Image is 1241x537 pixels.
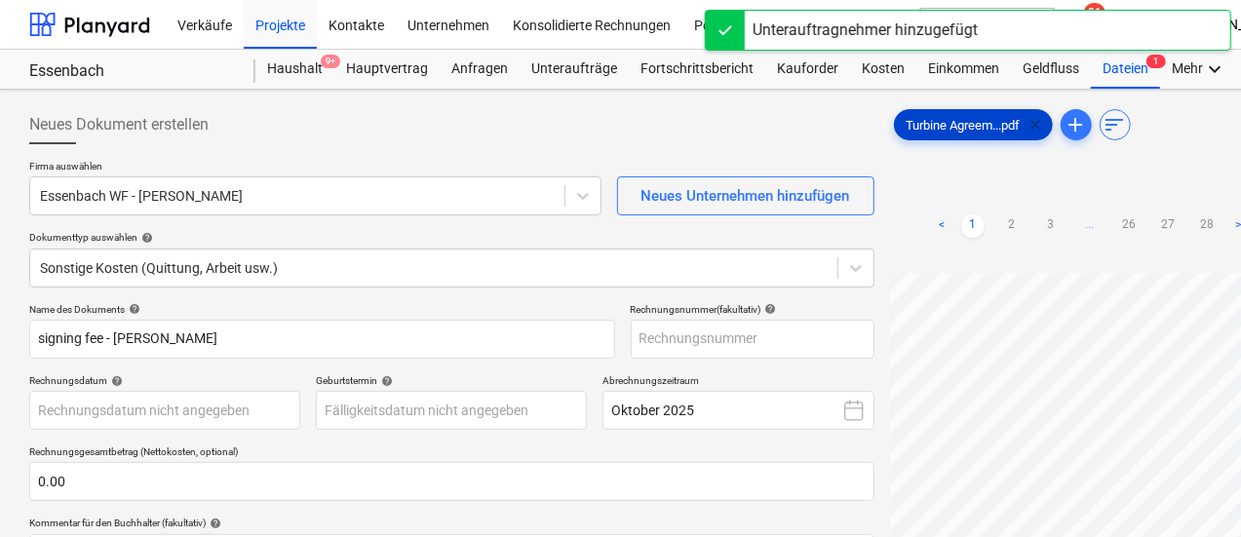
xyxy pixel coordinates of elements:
[1203,58,1226,81] i: keyboard_arrow_down
[29,391,300,430] input: Rechnungsdatum nicht angegeben
[1039,214,1063,238] a: Page 3
[137,232,153,244] span: help
[631,303,874,316] div: Rechnungsnummer (fakultativ)
[29,374,300,387] div: Rechnungsdatum
[377,375,393,387] span: help
[29,303,615,316] div: Name des Dokuments
[125,303,140,315] span: help
[1144,443,1241,537] div: Chat-Widget
[850,50,916,89] a: Kosten
[316,374,587,387] div: Geburtstermin
[1000,214,1024,238] a: Page 2
[206,518,221,529] span: help
[29,445,874,462] p: Rechnungsgesamtbetrag (Nettokosten, optional)
[29,320,615,359] input: Name des Dokuments
[1156,214,1180,238] a: Page 27
[1195,214,1219,238] a: Page 28
[334,50,440,89] a: Hauptvertrag
[29,113,209,136] span: Neues Dokument erstellen
[1091,50,1160,89] a: Dateien1
[1078,214,1102,238] a: ...
[916,50,1011,89] a: Einkommen
[1065,113,1088,136] span: add
[440,50,520,89] a: Anfragen
[894,109,1053,140] div: Turbine Agreem...pdf
[617,176,874,215] button: Neues Unternehmen hinzufügen
[961,214,985,238] a: Page 1 is your current page
[753,19,978,42] div: Unterauftragnehmer hinzugefügt
[1091,50,1160,89] div: Dateien
[765,50,850,89] a: Kauforder
[1104,113,1127,136] span: sort
[255,50,334,89] div: Haushalt
[29,160,601,176] p: Firma auswählen
[1025,113,1048,136] span: clear
[316,391,587,430] input: Fälligkeitsdatum nicht angegeben
[29,517,874,529] div: Kommentar für den Buchhalter (fakultativ)
[602,374,873,391] p: Abrechnungszeitraum
[29,61,232,82] div: Essenbach
[641,183,850,209] div: Neues Unternehmen hinzufügen
[255,50,334,89] a: Haushalt9+
[1146,55,1166,68] span: 1
[761,303,777,315] span: help
[1160,50,1238,89] div: Mehr
[602,391,873,430] button: Oktober 2025
[107,375,123,387] span: help
[29,462,874,501] input: Rechnungsgesamtbetrag (Nettokosten, optional)
[631,320,874,359] input: Rechnungsnummer
[895,118,1032,133] span: Turbine Agreem...pdf
[29,231,874,244] div: Dokumenttyp auswählen
[1117,214,1141,238] a: Page 26
[321,55,340,68] span: 9+
[930,214,953,238] a: Previous page
[520,50,629,89] a: Unteraufträge
[1144,443,1241,537] iframe: Chat Widget
[629,50,765,89] a: Fortschrittsbericht
[1011,50,1091,89] a: Geldfluss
